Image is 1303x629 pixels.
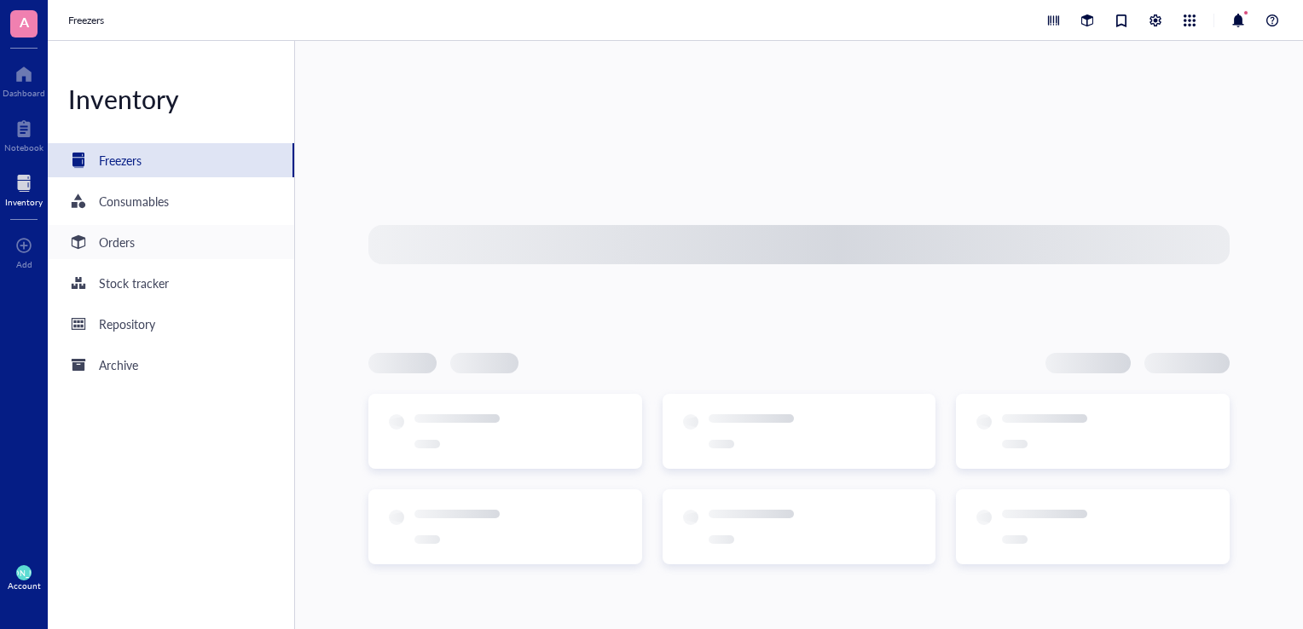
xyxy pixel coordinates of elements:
div: Freezers [99,151,142,170]
div: Orders [99,233,135,251]
div: Archive [99,355,138,374]
div: Notebook [4,142,43,153]
div: Inventory [5,197,43,207]
div: Add [16,259,32,269]
div: Dashboard [3,88,45,98]
a: Consumables [48,184,294,218]
div: Account [8,580,41,591]
a: Dashboard [3,61,45,98]
a: Inventory [5,170,43,207]
a: Freezers [48,143,294,177]
a: Freezers [68,12,107,29]
div: Consumables [99,192,169,211]
a: Orders [48,225,294,259]
a: Archive [48,348,294,382]
div: Repository [99,314,155,333]
span: A [20,11,29,32]
div: Inventory [48,82,294,116]
a: Stock tracker [48,266,294,300]
a: Repository [48,307,294,341]
a: Notebook [4,115,43,153]
div: Stock tracker [99,274,169,292]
